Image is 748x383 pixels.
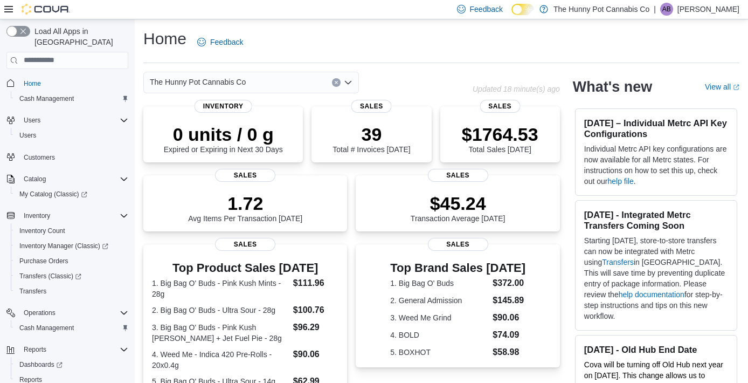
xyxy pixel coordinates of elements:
[493,277,525,290] dd: $372.00
[705,83,739,91] a: View allExternal link
[607,177,633,186] a: help file
[462,124,538,145] p: $1764.53
[390,278,488,289] dt: 1. Big Bag O' Buds
[195,100,252,113] span: Inventory
[473,85,560,93] p: Updated 18 minute(s) ago
[390,262,525,275] h3: Top Brand Sales [DATE]
[584,118,728,139] h3: [DATE] – Individual Metrc API Key Configurations
[15,285,51,298] a: Transfers
[11,128,133,143] button: Users
[19,114,128,127] span: Users
[493,346,525,359] dd: $58.98
[2,149,133,165] button: Customers
[188,193,302,214] p: 1.72
[2,208,133,223] button: Inventory
[19,209,128,222] span: Inventory
[332,78,341,87] button: Clear input
[152,262,338,275] h3: Top Product Sales [DATE]
[15,322,128,334] span: Cash Management
[15,240,128,252] span: Inventory Manager (Classic)
[210,37,243,47] span: Feedback
[480,100,520,113] span: Sales
[15,358,67,371] a: Dashboards
[11,187,133,202] a: My Catalog (Classic)
[15,270,86,283] a: Transfers (Classic)
[2,172,133,187] button: Catalog
[15,188,92,201] a: My Catalog (Classic)
[11,223,133,238] button: Inventory Count
[19,343,51,356] button: Reports
[2,342,133,357] button: Reports
[193,31,247,53] a: Feedback
[411,193,505,214] p: $45.24
[19,343,128,356] span: Reports
[30,26,128,47] span: Load All Apps in [GEOGRAPHIC_DATA]
[19,151,59,164] a: Customers
[19,77,45,90] a: Home
[152,278,289,299] dt: 1. Big Bag O' Buds - Pink Kush Mints - 28g
[11,284,133,299] button: Transfers
[22,4,70,15] img: Cova
[15,322,78,334] a: Cash Management
[215,169,275,182] span: Sales
[15,188,128,201] span: My Catalog (Classic)
[428,238,488,251] span: Sales
[11,320,133,336] button: Cash Management
[11,357,133,372] a: Dashboards
[493,311,525,324] dd: $90.06
[188,193,302,223] div: Avg Items Per Transaction [DATE]
[15,92,128,105] span: Cash Management
[733,84,739,91] svg: External link
[15,285,128,298] span: Transfers
[19,77,128,90] span: Home
[584,143,728,187] p: Individual Metrc API key configurations are now available for all Metrc states. For instructions ...
[11,254,133,269] button: Purchase Orders
[293,277,339,290] dd: $111.96
[15,358,128,371] span: Dashboards
[411,193,505,223] div: Transaction Average [DATE]
[19,272,81,281] span: Transfers (Classic)
[19,190,87,199] span: My Catalog (Classic)
[333,124,410,145] p: 39
[19,209,54,222] button: Inventory
[15,129,128,142] span: Users
[293,304,339,317] dd: $100.76
[150,76,246,88] span: The Hunny Pot Cannabis Co
[19,306,128,319] span: Operations
[660,3,673,16] div: Angeline Buck
[15,129,40,142] a: Users
[24,175,46,183] span: Catalog
[15,270,128,283] span: Transfers (Classic)
[462,124,538,154] div: Total Sales [DATE]
[293,348,339,361] dd: $90.06
[390,347,488,358] dt: 5. BOXHOT
[152,349,289,371] dt: 4. Weed Me - Indica 420 Pre-Rolls - 20x0.4g
[19,360,63,369] span: Dashboards
[19,151,128,164] span: Customers
[602,258,634,266] a: Transfers
[662,3,671,16] span: AB
[428,169,488,182] span: Sales
[19,131,36,140] span: Users
[677,3,739,16] p: [PERSON_NAME]
[619,290,684,299] a: help documentation
[344,78,352,87] button: Open list of options
[390,312,488,323] dt: 3. Weed Me Grind
[19,306,60,319] button: Operations
[164,124,283,145] p: 0 units / 0 g
[24,211,50,220] span: Inventory
[24,309,56,317] span: Operations
[584,209,728,231] h3: [DATE] - Integrated Metrc Transfers Coming Soon
[215,238,275,251] span: Sales
[654,3,656,16] p: |
[493,294,525,307] dd: $145.89
[584,344,728,355] h3: [DATE] - Old Hub End Date
[333,124,410,154] div: Total # Invoices [DATE]
[2,113,133,128] button: Users
[19,227,65,235] span: Inventory Count
[19,173,50,186] button: Catalog
[351,100,392,113] span: Sales
[470,4,503,15] span: Feedback
[24,345,46,354] span: Reports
